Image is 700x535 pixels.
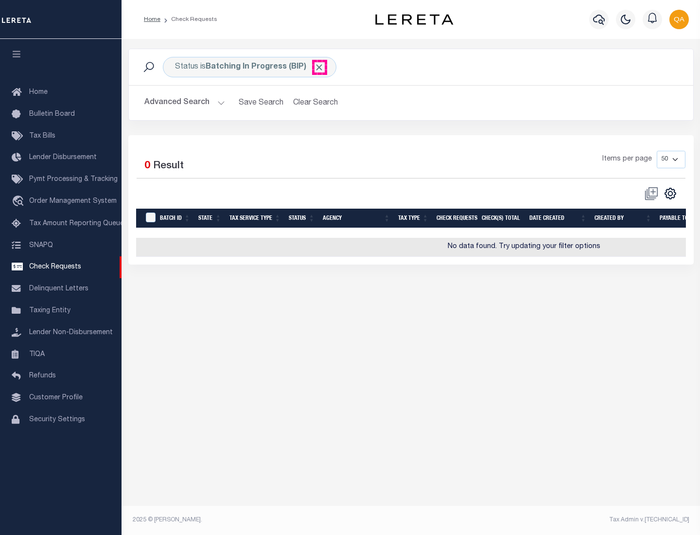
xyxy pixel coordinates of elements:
[160,15,217,24] li: Check Requests
[29,198,117,205] span: Order Management System
[156,209,194,229] th: Batch Id: activate to sort column ascending
[289,93,342,112] button: Clear Search
[29,351,45,357] span: TIQA
[29,242,53,249] span: SNAPQ
[591,209,656,229] th: Created By: activate to sort column ascending
[319,209,394,229] th: Agency: activate to sort column ascending
[29,220,124,227] span: Tax Amount Reporting Queue
[144,93,225,112] button: Advanced Search
[153,159,184,174] label: Result
[29,111,75,118] span: Bulletin Board
[669,10,689,29] img: svg+xml;base64,PHN2ZyB4bWxucz0iaHR0cDovL3d3dy53My5vcmcvMjAwMC9zdmciIHBvaW50ZXItZXZlbnRzPSJub25lIi...
[125,516,411,524] div: 2025 © [PERSON_NAME].
[29,285,88,292] span: Delinquent Letters
[29,307,70,314] span: Taxing Entity
[29,264,81,270] span: Check Requests
[29,329,113,336] span: Lender Non-Disbursement
[206,63,324,71] b: Batching In Progress (BIP)
[314,62,324,72] span: Click to Remove
[12,196,27,208] i: travel_explore
[144,161,150,171] span: 0
[29,133,55,140] span: Tax Bills
[29,394,83,401] span: Customer Profile
[375,14,453,25] img: logo-dark.svg
[29,154,97,161] span: Lender Disbursement
[602,154,652,165] span: Items per page
[418,516,689,524] div: Tax Admin v.[TECHNICAL_ID]
[233,93,289,112] button: Save Search
[29,89,48,96] span: Home
[394,209,433,229] th: Tax Type: activate to sort column ascending
[433,209,478,229] th: Check Requests
[29,176,118,183] span: Pymt Processing & Tracking
[144,17,160,22] a: Home
[285,209,319,229] th: Status: activate to sort column ascending
[163,57,336,77] div: Status is
[194,209,226,229] th: State: activate to sort column ascending
[478,209,525,229] th: Check(s) Total
[29,373,56,379] span: Refunds
[525,209,591,229] th: Date Created: activate to sort column ascending
[226,209,285,229] th: Tax Service Type: activate to sort column ascending
[29,416,85,423] span: Security Settings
